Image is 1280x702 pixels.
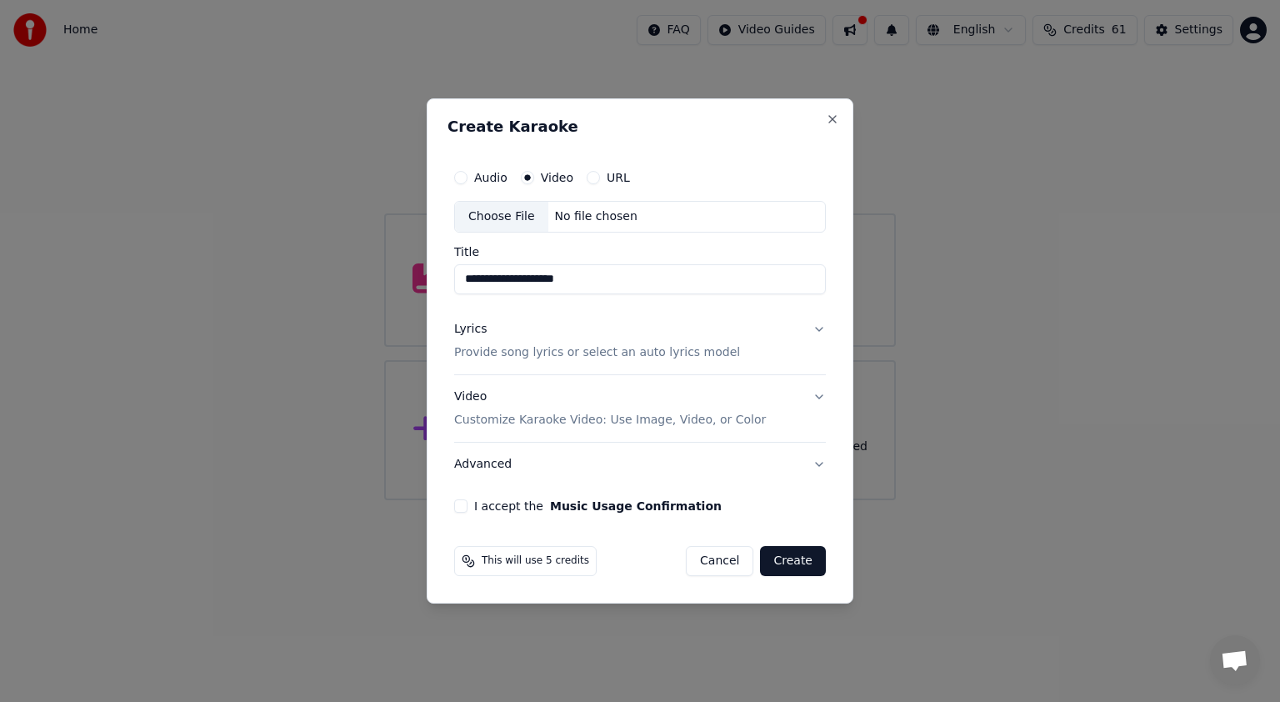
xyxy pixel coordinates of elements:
[548,208,644,225] div: No file chosen
[541,172,573,183] label: Video
[455,202,548,232] div: Choose File
[454,412,766,429] p: Customize Karaoke Video: Use Image, Video, or Color
[454,443,826,486] button: Advanced
[447,119,832,134] h2: Create Karaoke
[474,500,722,512] label: I accept the
[482,554,589,568] span: This will use 5 credits
[454,344,740,361] p: Provide song lyrics or select an auto lyrics model
[474,172,507,183] label: Audio
[454,321,487,338] div: Lyrics
[454,375,826,442] button: VideoCustomize Karaoke Video: Use Image, Video, or Color
[760,546,826,576] button: Create
[454,246,826,258] label: Title
[550,500,722,512] button: I accept the
[454,389,766,429] div: Video
[454,308,826,374] button: LyricsProvide song lyrics or select an auto lyrics model
[686,546,753,576] button: Cancel
[607,172,630,183] label: URL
